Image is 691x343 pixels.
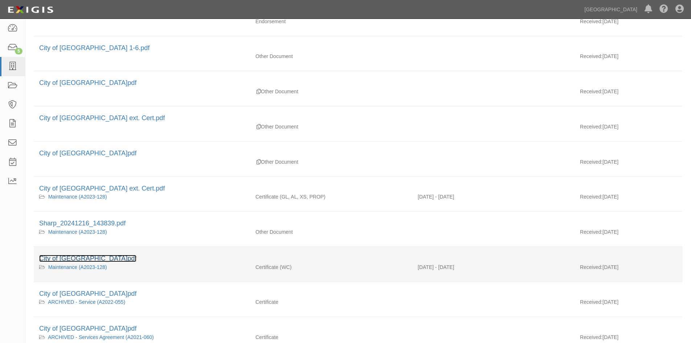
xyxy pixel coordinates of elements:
[575,18,683,29] div: [DATE]
[39,325,136,332] a: City of [GEOGRAPHIC_DATA]pdf
[39,334,244,341] div: ARCHIVED - Services Agreement (A2021-060)
[39,290,136,297] a: City of [GEOGRAPHIC_DATA]pdf
[580,298,602,306] p: Received:
[250,53,412,60] div: Other Document
[581,2,641,17] a: [GEOGRAPHIC_DATA]
[39,255,136,262] a: City of [GEOGRAPHIC_DATA]pdf
[580,193,602,200] p: Received:
[250,158,412,166] div: Other Document
[580,264,602,271] p: Received:
[250,228,412,236] div: Other Document
[39,254,677,264] div: City of Chino Hills_4928468_4928468.pdf
[39,324,677,334] div: City of Chino Hills_3668035_3668035.pdf
[250,123,412,130] div: Other Document
[412,193,575,200] div: Effective 03/01/2025 - Expiration 03/01/2026
[580,158,602,166] p: Received:
[39,264,244,271] div: Maintenance (A2023-128)
[39,298,244,306] div: ARCHIVED - Service (A2022-055)
[48,264,107,270] a: Maintenance (A2023-128)
[575,88,683,99] div: [DATE]
[39,149,677,158] div: City of Chino Hills.pdf
[580,18,602,25] p: Received:
[39,219,677,228] div: Sharp_20241216_143839.pdf
[39,228,244,236] div: Maintenance (A2023-128)
[39,193,244,200] div: Maintenance (A2023-128)
[39,220,126,227] a: Sharp_20241216_143839.pdf
[659,5,668,14] i: Help Center - Complianz
[575,158,683,169] div: [DATE]
[39,78,677,88] div: City of Chino Hills.pdf
[48,299,125,305] a: ARCHIVED - Service (A2022-055)
[580,228,602,236] p: Received:
[580,53,602,60] p: Received:
[39,185,165,192] a: City of [GEOGRAPHIC_DATA] ext. Cert.pdf
[580,334,602,341] p: Received:
[575,53,683,64] div: [DATE]
[39,44,149,52] a: City of [GEOGRAPHIC_DATA] 1-6.pdf
[250,193,412,200] div: General Liability Auto Liability Excess/Umbrella Liability Property
[412,298,575,299] div: Effective - Expiration
[39,79,136,86] a: City of [GEOGRAPHIC_DATA]pdf
[250,298,412,306] div: Certificate
[575,264,683,274] div: [DATE]
[580,88,602,95] p: Received:
[15,48,22,54] div: 5
[39,150,136,157] a: City of [GEOGRAPHIC_DATA]pdf
[250,18,412,25] div: Endorsement
[412,158,575,159] div: Effective - Expiration
[48,334,154,340] a: ARCHIVED - Services Agreement (A2021-060)
[250,88,412,95] div: Other Document
[250,334,412,341] div: Certificate
[48,194,107,200] a: Maintenance (A2023-128)
[250,264,412,271] div: Workers Compensation/Employers Liability
[39,184,677,193] div: City of Chino Hills ext. Cert.pdf
[575,193,683,204] div: [DATE]
[575,298,683,309] div: [DATE]
[412,228,575,229] div: Effective - Expiration
[39,114,677,123] div: City of Chino Hills ext. Cert.pdf
[256,88,261,95] div: Duplicate
[575,123,683,134] div: [DATE]
[39,114,165,122] a: City of [GEOGRAPHIC_DATA] ext. Cert.pdf
[256,123,261,130] div: Duplicate
[5,3,55,16] img: logo-5460c22ac91f19d4615b14bd174203de0afe785f0fc80cf4dbbc73dc1793850b.png
[39,44,677,53] div: City of Chino Hills 1-6.pdf
[256,158,261,166] div: Duplicate
[39,289,677,299] div: City of Chino Hills_3668035_3668035.pdf
[412,264,575,271] div: Effective 11/01/2024 - Expiration 11/01/2025
[575,228,683,239] div: [DATE]
[580,123,602,130] p: Received:
[48,229,107,235] a: Maintenance (A2023-128)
